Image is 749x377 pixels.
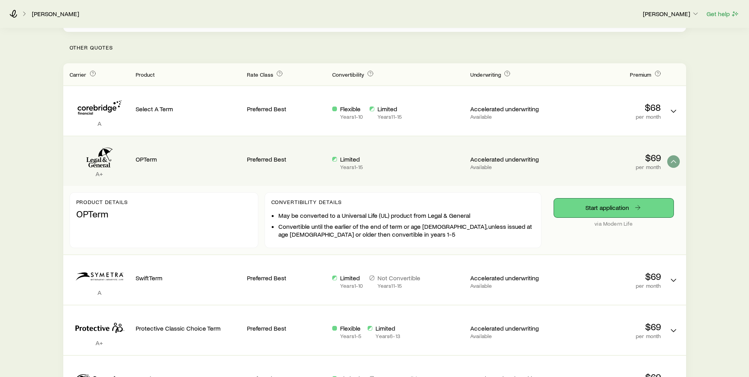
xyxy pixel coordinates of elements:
[76,208,252,219] p: OPTerm
[340,333,361,339] p: Years 1 - 5
[556,114,661,120] p: per month
[556,271,661,282] p: $69
[470,114,549,120] p: Available
[377,114,402,120] p: Years 11 - 15
[554,199,674,217] a: Start application
[247,324,326,332] p: Preferred Best
[247,155,326,163] p: Preferred Best
[332,71,364,78] span: Convertibility
[556,283,661,289] p: per month
[247,105,326,113] p: Preferred Best
[375,324,400,332] p: Limited
[470,324,549,332] p: Accelerated underwriting
[278,223,535,238] li: Convertible until the earlier of the end of term or age [DEMOGRAPHIC_DATA], unless issued at age ...
[470,274,549,282] p: Accelerated underwriting
[136,71,155,78] span: Product
[70,120,129,127] p: A
[247,274,326,282] p: Preferred Best
[340,283,363,289] p: Years 1 - 10
[556,164,661,170] p: per month
[136,324,241,332] p: Protective Classic Choice Term
[556,333,661,339] p: per month
[375,333,400,339] p: Years 6 - 13
[76,199,252,205] p: Product details
[70,71,86,78] span: Carrier
[136,155,241,163] p: OPTerm
[278,211,535,219] li: May be converted to a Universal Life (UL) product from Legal & General
[706,9,740,18] button: Get help
[340,164,363,170] p: Years 1 - 15
[247,71,273,78] span: Rate Class
[271,199,535,205] p: Convertibility Details
[470,283,549,289] p: Available
[630,71,651,78] span: Premium
[340,274,363,282] p: Limited
[70,289,129,296] p: A
[377,274,420,282] p: Not Convertible
[70,339,129,347] p: A+
[470,105,549,113] p: Accelerated underwriting
[377,283,420,289] p: Years 11 - 15
[470,333,549,339] p: Available
[340,105,363,113] p: Flexible
[70,170,129,178] p: A+
[470,71,501,78] span: Underwriting
[136,105,241,113] p: Select A Term
[377,105,402,113] p: Limited
[554,221,674,227] p: via Modern Life
[340,114,363,120] p: Years 1 - 10
[642,9,700,19] button: [PERSON_NAME]
[63,32,686,63] p: Other Quotes
[556,152,661,163] p: $69
[556,102,661,113] p: $68
[643,10,699,18] p: [PERSON_NAME]
[136,274,241,282] p: SwiftTerm
[340,324,361,332] p: Flexible
[470,164,549,170] p: Available
[556,321,661,332] p: $69
[340,155,363,163] p: Limited
[31,10,79,18] a: [PERSON_NAME]
[470,155,549,163] p: Accelerated underwriting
